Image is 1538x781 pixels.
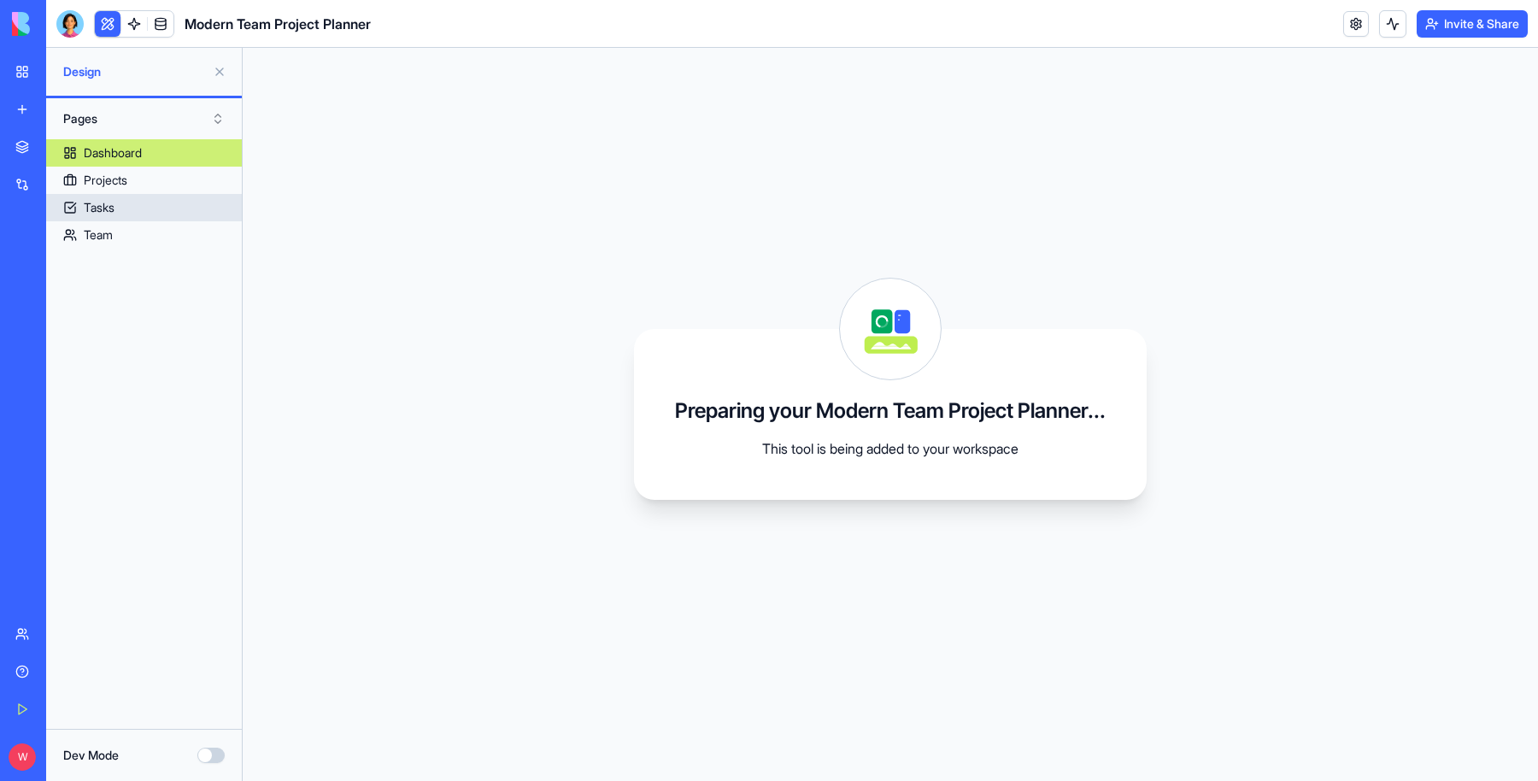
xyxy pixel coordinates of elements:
span: Design [63,63,206,80]
button: Pages [55,105,233,132]
a: Projects [46,167,242,194]
img: logo [12,12,118,36]
div: Team [84,226,113,244]
div: Dashboard [84,144,142,161]
h3: Preparing your Modern Team Project Planner... [675,397,1106,425]
span: W [9,743,36,771]
p: This tool is being added to your workspace [719,438,1061,459]
a: Tasks [46,194,242,221]
span: Modern Team Project Planner [185,14,371,34]
a: Team [46,221,242,249]
div: Tasks [84,199,114,216]
div: Projects [84,172,127,189]
button: Invite & Share [1417,10,1528,38]
label: Dev Mode [63,747,119,764]
a: Dashboard [46,139,242,167]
